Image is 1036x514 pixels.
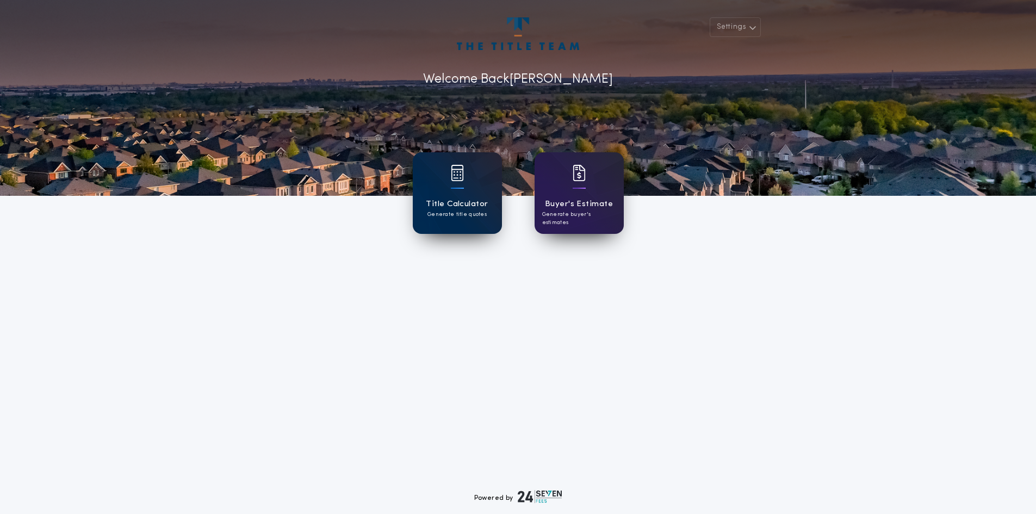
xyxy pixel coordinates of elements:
p: Welcome Back [PERSON_NAME] [423,70,613,89]
img: card icon [451,165,464,181]
img: card icon [573,165,586,181]
a: card iconTitle CalculatorGenerate title quotes [413,152,502,234]
p: Generate title quotes [427,210,487,219]
p: Generate buyer's estimates [542,210,616,227]
img: logo [518,490,562,503]
h1: Buyer's Estimate [545,198,613,210]
img: account-logo [457,17,579,50]
h1: Title Calculator [426,198,488,210]
a: card iconBuyer's EstimateGenerate buyer's estimates [535,152,624,234]
button: Settings [710,17,761,37]
div: Powered by [474,490,562,503]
